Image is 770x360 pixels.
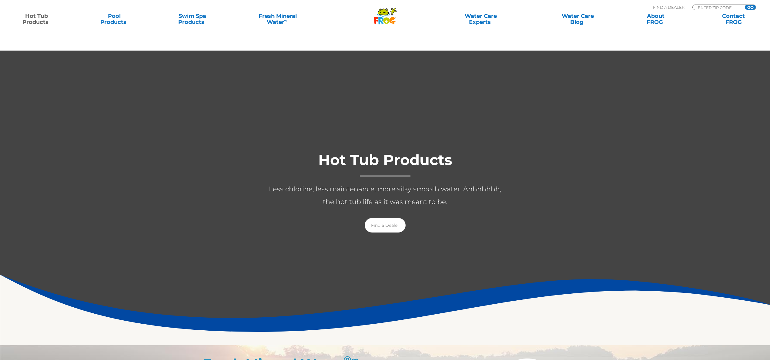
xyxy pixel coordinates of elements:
a: AboutFROG [625,13,686,25]
a: PoolProducts [84,13,145,25]
input: GO [745,5,756,10]
a: ContactFROG [703,13,764,25]
a: Swim SpaProducts [162,13,223,25]
sup: ∞ [284,18,287,23]
p: Less chlorine, less maintenance, more silky smooth water. Ahhhhhhh, the hot tub life as it was me... [264,183,506,208]
a: Find a Dealer [365,218,406,233]
a: Fresh MineralWater∞ [240,13,316,25]
p: Find A Dealer [653,5,685,10]
h1: Hot Tub Products [264,152,506,177]
a: Water CareExperts [432,13,530,25]
a: Water CareBlog [547,13,608,25]
a: Hot TubProducts [6,13,67,25]
input: Zip Code Form [697,5,738,10]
